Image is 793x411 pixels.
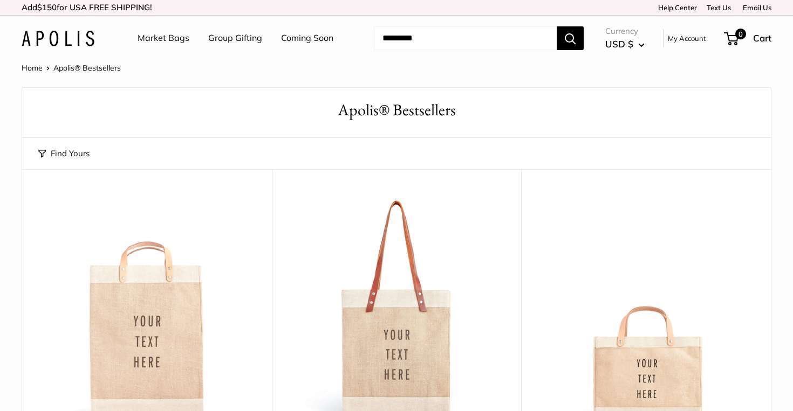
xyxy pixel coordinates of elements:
[374,26,557,50] input: Search...
[22,63,43,73] a: Home
[605,36,645,53] button: USD $
[605,38,633,50] span: USD $
[753,32,771,44] span: Cart
[668,32,706,45] a: My Account
[605,24,645,39] span: Currency
[654,3,697,12] a: Help Center
[208,30,262,46] a: Group Gifting
[281,30,333,46] a: Coming Soon
[707,3,731,12] a: Text Us
[735,29,746,39] span: 0
[138,30,189,46] a: Market Bags
[22,61,121,75] nav: Breadcrumb
[739,3,771,12] a: Email Us
[557,26,584,50] button: Search
[38,99,755,122] h1: Apolis® Bestsellers
[53,63,121,73] span: Apolis® Bestsellers
[38,146,90,161] button: Find Yours
[725,30,771,47] a: 0 Cart
[22,31,94,46] img: Apolis
[37,2,57,12] span: $150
